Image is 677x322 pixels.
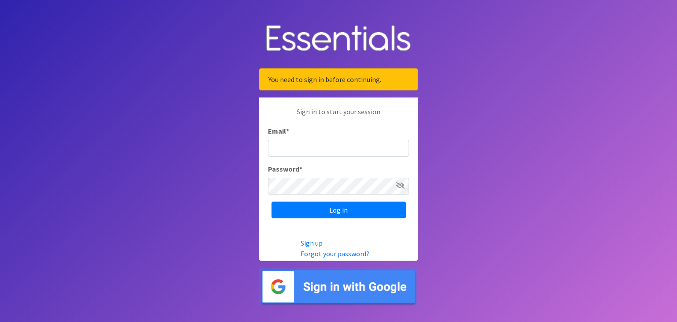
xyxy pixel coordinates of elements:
input: Log in [272,202,406,218]
img: Human Essentials [259,16,418,62]
img: Sign in with Google [259,268,418,306]
label: Password [268,164,302,174]
abbr: required [286,127,289,135]
label: Email [268,126,289,136]
p: Sign in to start your session [268,106,409,126]
div: You need to sign in before continuing. [259,68,418,90]
a: Sign up [301,239,323,247]
abbr: required [299,165,302,173]
a: Forgot your password? [301,249,369,258]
